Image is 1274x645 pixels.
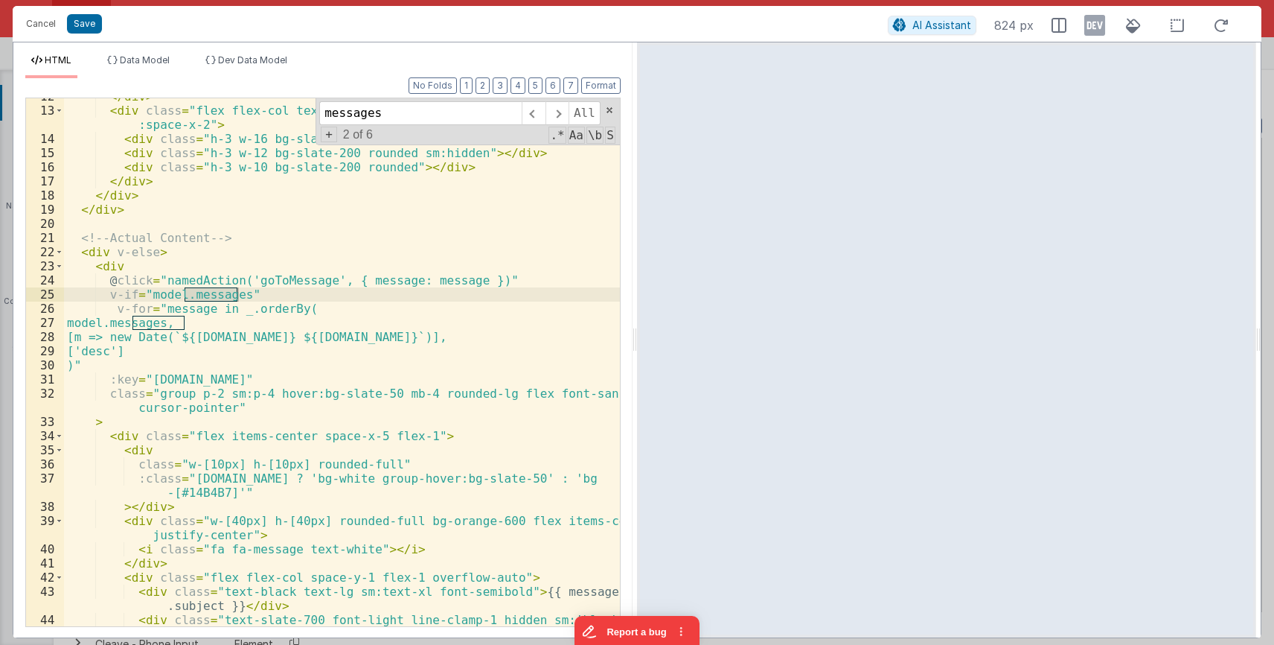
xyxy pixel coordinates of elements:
div: 14 [26,132,64,146]
button: 7 [563,77,578,94]
div: 29 [26,344,64,358]
div: 20 [26,217,64,231]
span: Whole Word Search [586,127,604,144]
div: 22 [26,245,64,259]
div: 42 [26,571,64,585]
div: 23 [26,259,64,273]
span: Toggel Replace mode [321,127,337,142]
button: No Folds [409,77,457,94]
div: 44 [26,613,64,641]
span: AI Assistant [912,19,971,31]
div: 13 [26,104,64,132]
div: 43 [26,585,64,613]
div: 37 [26,471,64,500]
button: AI Assistant [888,16,976,35]
span: HTML [45,54,71,66]
div: 25 [26,287,64,302]
div: 36 [26,457,64,471]
div: 38 [26,500,64,514]
div: 18 [26,188,64,203]
button: Cancel [19,13,63,34]
div: 27 [26,316,64,330]
span: Alt-Enter [569,101,601,125]
button: 4 [510,77,525,94]
span: CaseSensitive Search [568,127,585,144]
div: 39 [26,514,64,542]
div: 32 [26,387,64,415]
span: 824 px [994,16,1034,34]
button: 1 [460,77,473,94]
div: 33 [26,415,64,429]
button: 3 [493,77,508,94]
div: 40 [26,542,64,556]
span: Search In Selection [605,127,615,144]
div: 15 [26,146,64,160]
div: 28 [26,330,64,344]
span: Dev Data Model [218,54,287,66]
div: 30 [26,358,64,372]
div: 19 [26,203,64,217]
button: 6 [545,77,560,94]
div: 41 [26,556,64,571]
div: 35 [26,443,64,457]
div: 17 [26,174,64,188]
button: Save [67,14,102,34]
button: 5 [528,77,542,94]
input: Search for [319,101,522,125]
div: 24 [26,273,64,287]
div: 16 [26,160,64,174]
div: 34 [26,429,64,443]
button: 2 [476,77,490,94]
div: 21 [26,231,64,245]
button: Format [581,77,621,94]
div: 31 [26,372,64,387]
span: 2 of 6 [337,128,379,142]
span: RegExp Search [548,127,566,144]
span: Data Model [120,54,170,66]
div: 26 [26,302,64,316]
